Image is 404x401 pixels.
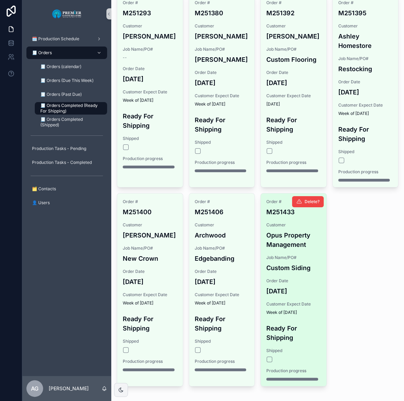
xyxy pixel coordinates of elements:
span: 🧾 Orders Completed (Shipped) [40,117,100,128]
a: Production Tasks - Completed [26,156,107,169]
span: Job Name/PO# [338,56,393,61]
span: 🗓️ Production Schedule [32,36,79,42]
h4: [DATE] [195,277,249,286]
a: 👤 Users [26,197,107,209]
a: 🧾 Orders (Past Due) [35,88,107,101]
span: Week of [DATE] [195,300,249,306]
span: Job Name/PO# [266,47,321,52]
h4: Ready For Shipping [195,115,249,134]
h4: Custom Flooring [266,55,321,64]
span: Production progress [266,368,321,374]
span: Customer Expect Date [123,89,177,95]
h4: Ready For Shipping [338,125,393,143]
span: Customer Expect Date [123,292,177,298]
span: Order Date [266,278,321,284]
span: Week of [DATE] [123,300,177,306]
img: App logo [52,8,82,19]
span: Customer Expect Date [195,292,249,298]
h4: [DATE] [195,78,249,87]
span: Customer [123,222,177,228]
span: Order Date [266,70,321,75]
span: Customer [123,23,177,29]
span: Production progress [123,359,177,364]
span: Week of [DATE] [123,98,177,103]
span: Customer Expect Date [338,102,393,108]
span: Shipped [195,140,249,145]
h4: M251392 [266,8,321,18]
span: Shipped [123,339,177,344]
span: Shipped [266,348,321,353]
p: [PERSON_NAME] [49,385,89,392]
span: Week of [DATE] [266,310,321,315]
span: 🧾 Orders Completed (Ready For Shipping) [40,103,100,114]
span: Customer Expect Date [266,93,321,99]
h4: M251380 [195,8,249,18]
span: 🧾 Orders (calendar) [40,64,81,69]
span: Order Date [123,269,177,274]
span: Production progress [195,359,249,364]
a: 🧾 Orders (Due This Week) [35,74,107,87]
h4: M251433 [266,207,321,217]
h4: Ready For Shipping [266,115,321,134]
span: Week of [DATE] [338,111,393,116]
h4: [DATE] [338,87,393,97]
span: Production progress [266,160,321,165]
h4: M251400 [123,207,177,217]
span: 🧾 Orders (Due This Week) [40,78,94,83]
span: Order Date [195,269,249,274]
span: Production progress [338,169,393,175]
span: Customer [266,222,321,228]
span: Delete? [305,199,320,204]
h4: M251406 [195,207,249,217]
a: 🧾 Orders [26,47,107,59]
h4: [PERSON_NAME] [195,32,249,41]
a: 🧾 Orders (calendar) [35,60,107,73]
a: Order #M251433CustomerOpus Property ManagementJob Name/PO#Custom SidingOrder Date[DATE]Customer E... [260,193,327,386]
h4: Archwood [195,231,249,240]
span: Week of [DATE] [195,101,249,107]
span: [DATE] [266,101,321,107]
span: Order # [123,199,177,204]
span: Job Name/PO# [123,47,177,52]
h4: [DATE] [123,74,177,84]
span: 🗂️ Contacts [32,186,56,192]
span: Customer [266,23,321,29]
span: Shipped [266,140,321,145]
span: 👤 Users [32,200,50,206]
span: Order Date [123,66,177,72]
h4: [DATE] [123,277,177,286]
span: 🧾 Orders (Past Due) [40,92,82,97]
span: Shipped [195,339,249,344]
span: Production progress [123,156,177,161]
span: Customer [338,23,393,29]
span: Customer [195,23,249,29]
h4: Ready For Shipping [123,314,177,333]
h4: M251395 [338,8,393,18]
h4: Edgebanding [195,254,249,263]
a: Order #M251400Customer[PERSON_NAME]Job Name/PO#New CrownOrder Date[DATE]Customer Expect DateWeek ... [117,193,183,386]
a: 🗓️ Production Schedule [26,33,107,45]
span: Production progress [195,160,249,165]
span: Order Date [195,70,249,75]
h4: New Crown [123,254,177,263]
h4: M251293 [123,8,177,18]
a: 🧾 Orders Completed (Shipped) [35,116,107,128]
span: Order # [266,199,321,204]
a: Order #M251406CustomerArchwoodJob Name/PO#EdgebandingOrder Date[DATE]Customer Expect DateWeek of ... [189,193,255,386]
span: 🧾 Orders [32,50,52,56]
span: Job Name/PO# [195,245,249,251]
span: Order # [195,199,249,204]
h4: [DATE] [266,78,321,87]
h4: Ready For Shipping [123,111,177,130]
button: Delete? [292,196,324,207]
h4: Restocking [338,64,393,74]
h4: Ashley Homestore [338,32,393,50]
span: Job Name/PO# [266,255,321,260]
a: 🗂️ Contacts [26,183,107,195]
h4: [DATE] [266,286,321,296]
span: Customer Expect Date [195,93,249,99]
span: Job Name/PO# [123,245,177,251]
a: Production Tasks - Pending [26,142,107,155]
span: -- [123,55,127,60]
h4: Custom Siding [266,263,321,273]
